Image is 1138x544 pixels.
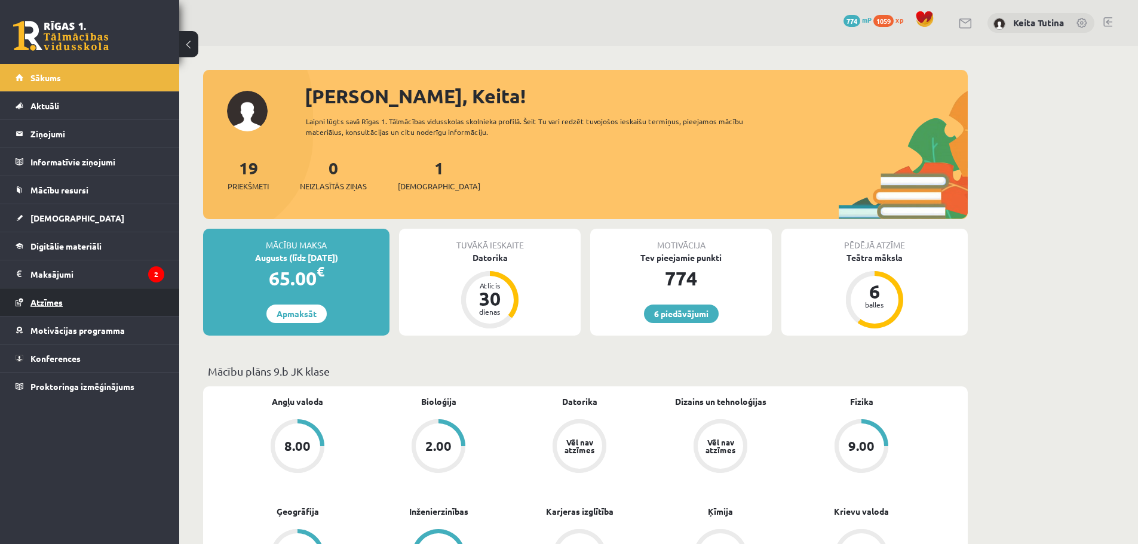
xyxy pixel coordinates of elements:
span: Digitālie materiāli [30,241,102,251]
a: Krievu valoda [834,505,889,518]
span: Motivācijas programma [30,325,125,336]
a: 6 piedāvājumi [644,305,719,323]
span: Atzīmes [30,297,63,308]
a: Sākums [16,64,164,91]
span: Proktoringa izmēģinājums [30,381,134,392]
div: 65.00 [203,264,389,293]
a: Fizika [850,395,873,408]
a: Apmaksāt [266,305,327,323]
div: Tuvākā ieskaite [399,229,581,251]
a: Dizains un tehnoloģijas [675,395,766,408]
div: 2.00 [425,439,452,453]
a: 8.00 [227,419,368,475]
a: Teātra māksla 6 balles [781,251,968,330]
div: Pēdējā atzīme [781,229,968,251]
span: [DEMOGRAPHIC_DATA] [30,213,124,223]
span: 1059 [873,15,894,27]
span: [DEMOGRAPHIC_DATA] [398,180,480,192]
span: Neizlasītās ziņas [300,180,367,192]
div: [PERSON_NAME], Keita! [305,82,968,110]
div: Mācību maksa [203,229,389,251]
span: Aktuāli [30,100,59,111]
a: Rīgas 1. Tālmācības vidusskola [13,21,109,51]
a: Datorika Atlicis 30 dienas [399,251,581,330]
div: balles [857,301,892,308]
a: Aktuāli [16,92,164,119]
a: Inženierzinības [409,505,468,518]
a: Proktoringa izmēģinājums [16,373,164,400]
a: Mācību resursi [16,176,164,204]
div: Atlicis [472,282,508,289]
span: mP [862,15,872,24]
legend: Maksājumi [30,260,164,288]
div: 6 [857,282,892,301]
span: 774 [843,15,860,27]
a: Konferences [16,345,164,372]
div: 9.00 [848,439,875,453]
a: 774 mP [843,15,872,24]
div: Datorika [399,251,581,264]
legend: Informatīvie ziņojumi [30,148,164,176]
span: Mācību resursi [30,185,88,195]
p: Mācību plāns 9.b JK klase [208,363,963,379]
a: Informatīvie ziņojumi [16,148,164,176]
a: 9.00 [791,419,932,475]
a: Maksājumi2 [16,260,164,288]
div: 8.00 [284,439,311,453]
span: € [317,263,324,280]
a: Vēl nav atzīmes [650,419,791,475]
a: Ģeogrāfija [277,505,319,518]
div: Teātra māksla [781,251,968,264]
i: 2 [148,266,164,282]
a: Angļu valoda [272,395,323,408]
span: xp [895,15,903,24]
div: Laipni lūgts savā Rīgas 1. Tālmācības vidusskolas skolnieka profilā. Šeit Tu vari redzēt tuvojošo... [306,116,765,137]
div: 774 [590,264,772,293]
a: Ķīmija [708,505,733,518]
div: Vēl nav atzīmes [563,438,596,454]
a: Ziņojumi [16,120,164,147]
div: Vēl nav atzīmes [704,438,737,454]
span: Konferences [30,353,81,364]
legend: Ziņojumi [30,120,164,147]
a: 19Priekšmeti [228,157,269,192]
a: Bioloģija [421,395,456,408]
a: 2.00 [368,419,509,475]
a: Datorika [562,395,597,408]
a: Karjeras izglītība [546,505,614,518]
a: 1059 xp [873,15,909,24]
a: Atzīmes [16,288,164,316]
span: Sākums [30,72,61,83]
a: Motivācijas programma [16,316,164,344]
div: Motivācija [590,229,772,251]
a: Keita Tutina [1013,17,1064,29]
div: 30 [472,289,508,308]
span: Priekšmeti [228,180,269,192]
div: dienas [472,308,508,315]
a: 0Neizlasītās ziņas [300,157,367,192]
img: Keita Tutina [993,18,1005,30]
a: 1[DEMOGRAPHIC_DATA] [398,157,480,192]
a: [DEMOGRAPHIC_DATA] [16,204,164,232]
a: Vēl nav atzīmes [509,419,650,475]
a: Digitālie materiāli [16,232,164,260]
div: Augusts (līdz [DATE]) [203,251,389,264]
div: Tev pieejamie punkti [590,251,772,264]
